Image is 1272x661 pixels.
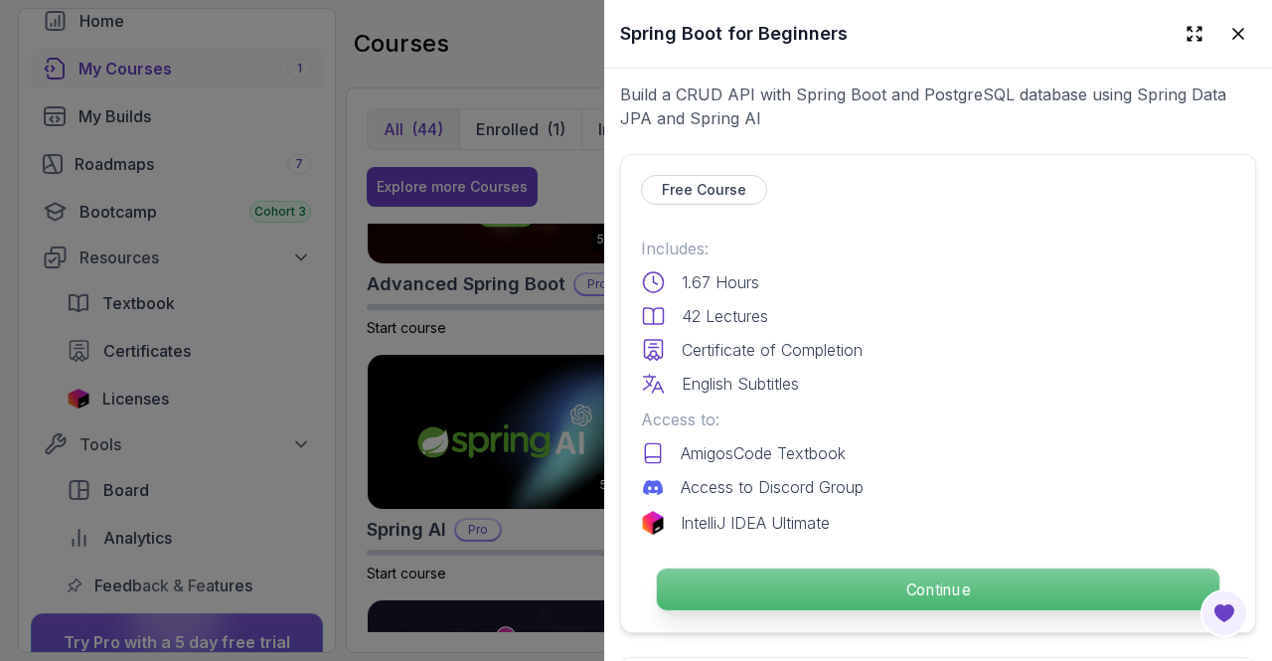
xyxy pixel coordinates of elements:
p: 1.67 Hours [682,270,759,294]
p: IntelliJ IDEA Ultimate [681,511,830,535]
h2: Spring Boot for Beginners [620,20,848,48]
p: Access to Discord Group [681,475,864,499]
p: AmigosCode Textbook [681,441,846,465]
img: jetbrains logo [641,511,665,535]
p: Access to: [641,408,1235,431]
p: Certificate of Completion [682,338,863,362]
p: Free Course [662,180,746,200]
button: Open Feedback Button [1200,589,1248,637]
p: Build a CRUD API with Spring Boot and PostgreSQL database using Spring Data JPA and Spring AI [620,83,1256,130]
p: Includes: [641,237,1235,260]
p: Continue [657,569,1219,610]
button: Continue [656,568,1220,611]
p: 42 Lectures [682,304,768,328]
p: English Subtitles [682,372,799,396]
button: Expand drawer [1177,16,1212,52]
